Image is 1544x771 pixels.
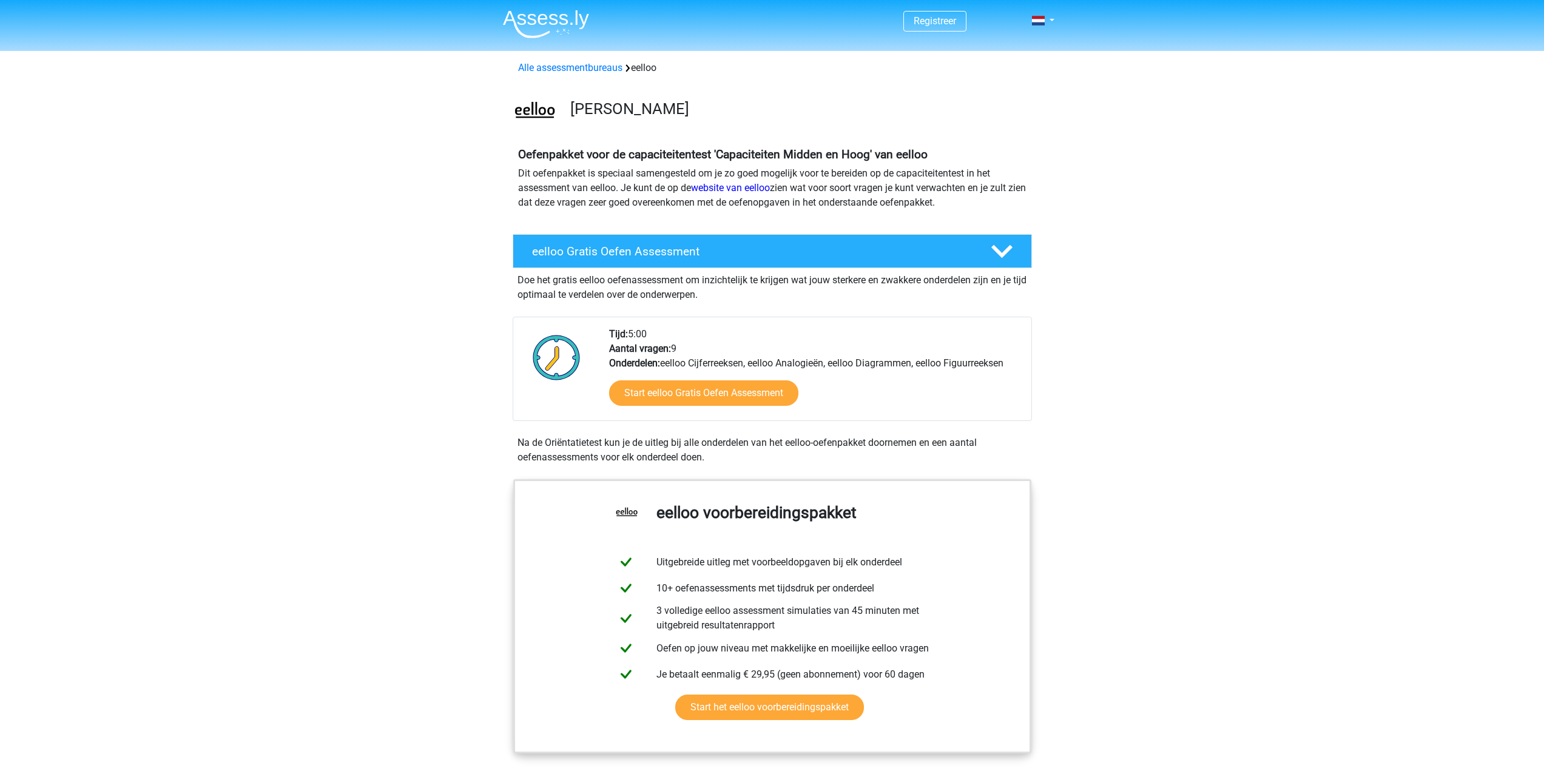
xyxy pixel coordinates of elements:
[503,10,589,38] img: Assessly
[609,380,798,406] a: Start eelloo Gratis Oefen Assessment
[914,15,956,27] a: Registreer
[513,436,1032,465] div: Na de Oriëntatietest kun je de uitleg bij alle onderdelen van het eelloo-oefenpakket doornemen en...
[526,327,587,388] img: Klok
[675,695,864,720] a: Start het eelloo voorbereidingspakket
[513,268,1032,302] div: Doe het gratis eelloo oefenassessment om inzichtelijk te krijgen wat jouw sterkere en zwakkere on...
[570,99,1022,118] h3: [PERSON_NAME]
[609,328,628,340] b: Tijd:
[609,357,660,369] b: Onderdelen:
[513,61,1031,75] div: eelloo
[691,182,770,194] a: website van eelloo
[518,147,928,161] b: Oefenpakket voor de capaciteitentest 'Capaciteiten Midden en Hoog' van eelloo
[518,62,622,73] a: Alle assessmentbureaus
[609,343,671,354] b: Aantal vragen:
[508,234,1037,268] a: eelloo Gratis Oefen Assessment
[532,244,971,258] h4: eelloo Gratis Oefen Assessment
[600,327,1031,420] div: 5:00 9 eelloo Cijferreeksen, eelloo Analogieën, eelloo Diagrammen, eelloo Figuurreeksen
[513,90,556,133] img: eelloo.png
[518,166,1027,210] p: Dit oefenpakket is speciaal samengesteld om je zo goed mogelijk voor te bereiden op de capaciteit...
